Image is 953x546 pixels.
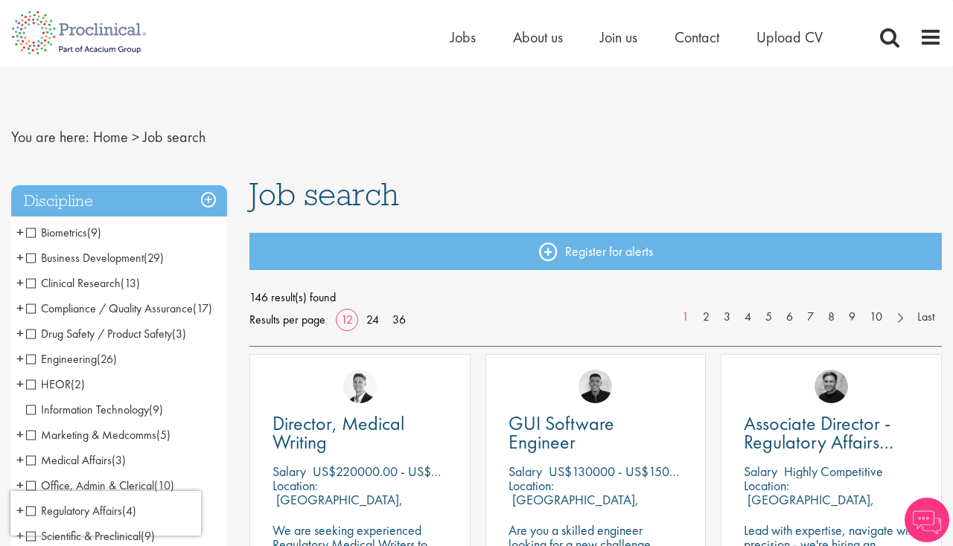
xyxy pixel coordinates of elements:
p: Highly Competitive [784,463,883,480]
img: Peter Duvall [815,370,848,403]
span: Upload CV [756,28,823,47]
span: Salary [272,463,306,480]
span: Scientific & Preclinical [26,528,141,544]
span: Salary [509,463,542,480]
span: Biometrics [26,225,101,240]
span: Results per page [249,309,325,331]
span: Office, Admin & Clerical [26,478,174,493]
a: 7 [800,309,821,326]
span: Information Technology [26,402,163,417]
iframe: reCAPTCHA [10,491,201,536]
span: (3) [172,326,186,341]
span: Information Technology [26,402,149,417]
p: [GEOGRAPHIC_DATA], [GEOGRAPHIC_DATA] [744,491,874,522]
span: Location: [509,477,554,494]
span: > [132,127,139,147]
span: (9) [149,402,163,417]
span: Engineering [26,351,117,367]
a: About us [513,28,563,47]
span: (5) [156,427,170,443]
span: Location: [272,477,318,494]
span: (9) [141,528,155,544]
a: 10 [862,309,890,326]
img: George Watson [343,370,377,403]
span: (10) [154,478,174,493]
a: Director, Medical Writing [272,414,447,452]
a: 5 [758,309,780,326]
span: (17) [193,301,212,316]
a: GUI Software Engineer [509,414,683,452]
span: Drug Safety / Product Safety [26,326,186,341]
p: US$220000.00 - US$250000.00 per annum + Highly Competitive Salary [313,463,698,480]
h3: Discipline [11,185,227,217]
span: Compliance / Quality Assurance [26,301,193,316]
span: Director, Medical Writing [272,411,404,455]
span: Marketing & Medcomms [26,427,156,443]
span: (13) [121,275,140,291]
span: + [16,322,24,344]
img: Chatbot [905,498,949,542]
a: Join us [600,28,637,47]
a: 1 [675,309,696,326]
span: Biometrics [26,225,87,240]
span: HEOR [26,376,71,392]
span: Clinical Research [26,275,140,291]
a: 8 [820,309,842,326]
span: + [16,449,24,471]
span: + [16,423,24,446]
span: Salary [744,463,777,480]
span: (2) [71,376,85,392]
span: (9) [87,225,101,240]
span: 146 result(s) found [249,286,942,309]
span: + [16,474,24,496]
span: (26) [97,351,117,367]
span: + [16,347,24,370]
span: Job search [249,174,399,214]
a: Jobs [450,28,476,47]
span: Compliance / Quality Assurance [26,301,212,316]
p: [GEOGRAPHIC_DATA], [GEOGRAPHIC_DATA] [272,491,403,522]
a: 12 [336,312,358,327]
a: Register for alerts [249,233,942,270]
span: Business Development [26,250,164,266]
span: + [16,221,24,243]
a: Contact [675,28,719,47]
span: Location: [744,477,789,494]
span: Marketing & Medcomms [26,427,170,443]
span: Business Development [26,250,144,266]
a: 9 [841,309,863,326]
a: 4 [737,309,759,326]
span: Clinical Research [26,275,121,291]
span: + [16,297,24,319]
span: You are here: [11,127,89,147]
span: Medical Affairs [26,452,112,468]
span: (29) [144,250,164,266]
a: Associate Director - Regulatory Affairs Consultant [744,414,919,452]
span: + [16,246,24,269]
span: Medical Affairs [26,452,126,468]
span: Job search [143,127,205,147]
a: Last [910,309,942,326]
span: Engineering [26,351,97,367]
a: 3 [716,309,738,326]
img: Christian Andersen [579,370,612,403]
span: + [16,272,24,294]
a: breadcrumb link [93,127,128,147]
span: (3) [112,452,126,468]
span: Associate Director - Regulatory Affairs Consultant [744,411,893,473]
span: GUI Software Engineer [509,411,614,455]
p: US$130000 - US$150000 per annum [549,463,748,480]
a: 36 [387,312,411,327]
span: Drug Safety / Product Safety [26,326,172,341]
span: Scientific & Preclinical [26,528,155,544]
span: HEOR [26,376,85,392]
p: [GEOGRAPHIC_DATA], [GEOGRAPHIC_DATA] [509,491,639,522]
